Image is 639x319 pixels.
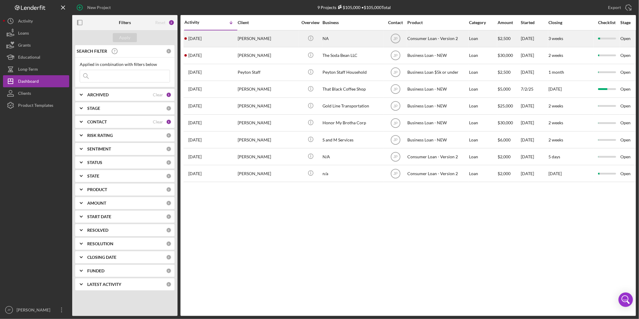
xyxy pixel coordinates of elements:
[3,87,69,99] button: Clients
[323,31,383,47] div: NA
[521,64,548,80] div: [DATE]
[166,268,171,274] div: 0
[407,166,468,181] div: Consumer Loan - Version 2
[3,51,69,63] button: Educational
[317,5,391,10] div: 9 Projects • $105,000 Total
[548,103,563,108] time: 2 weeks
[166,214,171,219] div: 0
[188,171,202,176] time: 2025-07-22 19:40
[548,171,562,176] time: [DATE]
[153,92,163,97] div: Clear
[498,86,511,91] span: $5,000
[498,53,513,58] span: $30,000
[521,115,548,131] div: [DATE]
[407,31,468,47] div: Consumer Loan - Version 2
[166,255,171,260] div: 0
[119,20,131,25] b: Filters
[3,15,69,27] button: Activity
[113,33,137,42] button: Apply
[3,39,69,51] a: Grants
[393,138,397,142] text: JP
[15,304,54,317] div: [PERSON_NAME]
[168,20,174,26] div: 2
[188,120,202,125] time: 2025-08-10 23:55
[393,70,397,75] text: JP
[238,48,298,63] div: [PERSON_NAME]
[77,49,107,54] b: SEARCH FILTER
[3,27,69,39] button: Loans
[87,147,111,151] b: SENTIMENT
[188,104,202,108] time: 2025-08-11 00:01
[393,37,397,41] text: JP
[498,70,511,75] span: $2,500
[469,64,497,80] div: Loan
[188,138,202,142] time: 2025-08-08 15:36
[548,120,563,125] time: 2 weeks
[87,228,108,233] b: RESOLVED
[521,149,548,165] div: [DATE]
[393,172,397,176] text: JP
[188,36,202,41] time: 2025-09-06 21:36
[498,154,511,159] span: $2,000
[469,20,497,25] div: Category
[323,166,383,181] div: n/a
[166,146,171,152] div: 0
[407,98,468,114] div: Business Loan - NEW
[238,98,298,114] div: [PERSON_NAME]
[87,201,106,206] b: AMOUNT
[323,115,383,131] div: Honor My Brotha Corp
[548,154,560,159] time: 5 days
[166,119,171,125] div: 1
[87,92,109,97] b: ARCHIVED
[166,48,171,54] div: 0
[469,115,497,131] div: Loan
[498,137,511,142] span: $6,000
[166,241,171,246] div: 0
[166,160,171,165] div: 0
[184,20,211,25] div: Activity
[407,149,468,165] div: Consumer Loan - Version 2
[336,5,360,10] div: $105,000
[166,173,171,179] div: 0
[87,282,121,287] b: LATEST ACTIVITY
[548,86,562,91] time: [DATE]
[166,133,171,138] div: 0
[619,293,633,307] div: Open Intercom Messenger
[521,20,548,25] div: Started
[407,64,468,80] div: Business Loan $5k or under
[521,48,548,63] div: [DATE]
[188,53,202,58] time: 2025-09-04 21:01
[18,51,40,65] div: Educational
[18,39,31,53] div: Grants
[469,81,497,97] div: Loan
[3,75,69,87] button: Dashboard
[323,81,383,97] div: That Black Coffee Shop
[407,115,468,131] div: Business Loan - NEW
[7,308,11,312] text: JP
[87,214,111,219] b: START DATE
[407,20,468,25] div: Product
[548,137,563,142] time: 2 weeks
[87,2,111,14] div: New Project
[393,155,397,159] text: JP
[548,70,564,75] time: 1 month
[469,149,497,165] div: Loan
[407,81,468,97] div: Business Loan - NEW
[18,15,33,29] div: Activity
[238,166,298,181] div: [PERSON_NAME]
[469,166,497,181] div: Loan
[18,87,31,101] div: Clients
[521,166,548,181] div: [DATE]
[521,31,548,47] div: [DATE]
[153,119,163,124] div: Clear
[3,63,69,75] button: Long-Term
[323,149,383,165] div: N/A
[498,103,513,108] span: $25,000
[407,48,468,63] div: Business Loan - NEW
[548,20,594,25] div: Closing
[407,132,468,148] div: Business Loan - NEW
